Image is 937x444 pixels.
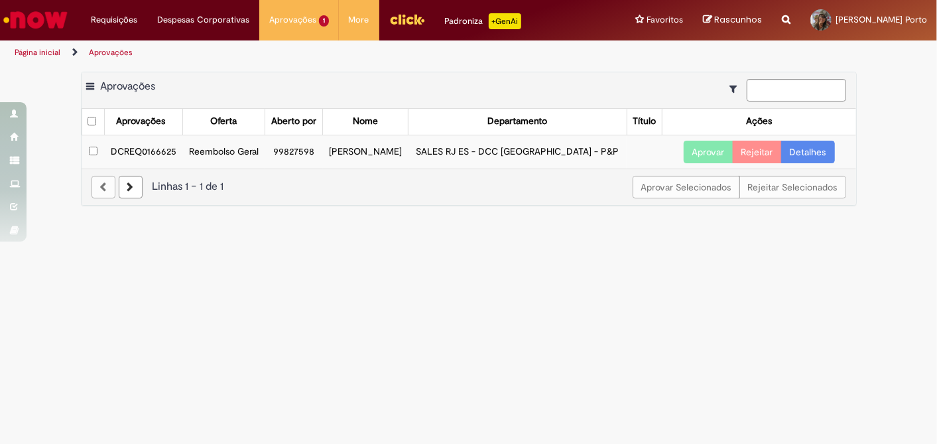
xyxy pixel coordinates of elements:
button: Rejeitar [733,141,782,163]
div: Aberto por [271,115,316,128]
span: More [349,13,369,27]
a: Detalhes [781,141,835,163]
a: Rascunhos [703,14,762,27]
div: Nome [353,115,378,128]
span: Despesas Corporativas [157,13,249,27]
button: Aprovar [684,141,733,163]
span: Favoritos [647,13,683,27]
img: click_logo_yellow_360x200.png [389,9,425,29]
td: [PERSON_NAME] [323,135,408,169]
td: Reembolso Geral [183,135,265,169]
i: Mostrar filtros para: Suas Solicitações [730,84,744,94]
p: +GenAi [489,13,521,29]
span: Rascunhos [714,13,762,26]
div: Departamento [487,115,547,128]
span: 1 [319,15,329,27]
span: [PERSON_NAME] Porto [836,14,927,25]
img: ServiceNow [1,7,70,33]
div: Ações [746,115,772,128]
div: Oferta [211,115,237,128]
span: Aprovações [101,80,156,93]
td: 99827598 [265,135,322,169]
div: Título [633,115,656,128]
ul: Trilhas de página [10,40,615,65]
span: Requisições [91,13,137,27]
a: Página inicial [15,47,60,58]
span: Aprovações [269,13,316,27]
div: Linhas 1 − 1 de 1 [92,179,846,194]
td: SALES RJ ES - DCC [GEOGRAPHIC_DATA] - P&P [408,135,627,169]
div: Padroniza [445,13,521,29]
div: Aprovações [116,115,165,128]
a: Aprovações [89,47,133,58]
td: DCREQ0166625 [105,135,183,169]
th: Aprovações [105,109,183,135]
